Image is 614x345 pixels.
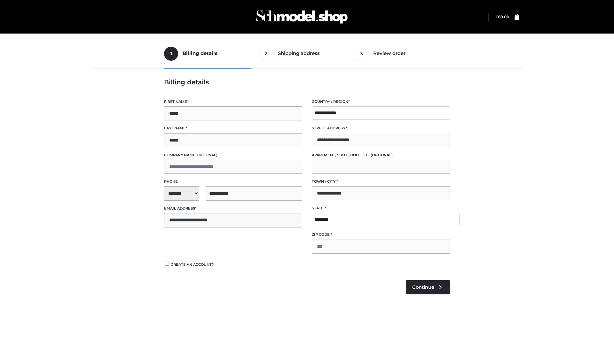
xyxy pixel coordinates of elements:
span: (optional) [195,153,217,157]
label: Last name [164,125,302,131]
label: Street address [312,125,450,131]
a: £89.00 [495,14,509,19]
label: Country / Region [312,99,450,105]
input: Create an account? [164,262,170,266]
h3: Billing details [164,78,450,86]
span: Create an account? [171,262,214,267]
label: Email address [164,205,302,211]
img: Schmodel Admin 964 [254,4,350,29]
label: First name [164,99,302,105]
label: State [312,205,450,211]
span: £ [495,14,498,19]
span: Continue [412,284,434,290]
label: Apartment, suite, unit, etc. [312,152,450,158]
label: Town / City [312,179,450,185]
span: (optional) [371,153,393,157]
label: Phone [164,179,302,185]
a: Continue [406,280,450,294]
bdi: 89.00 [495,14,509,19]
label: ZIP Code [312,232,450,238]
label: Company name [164,152,302,158]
